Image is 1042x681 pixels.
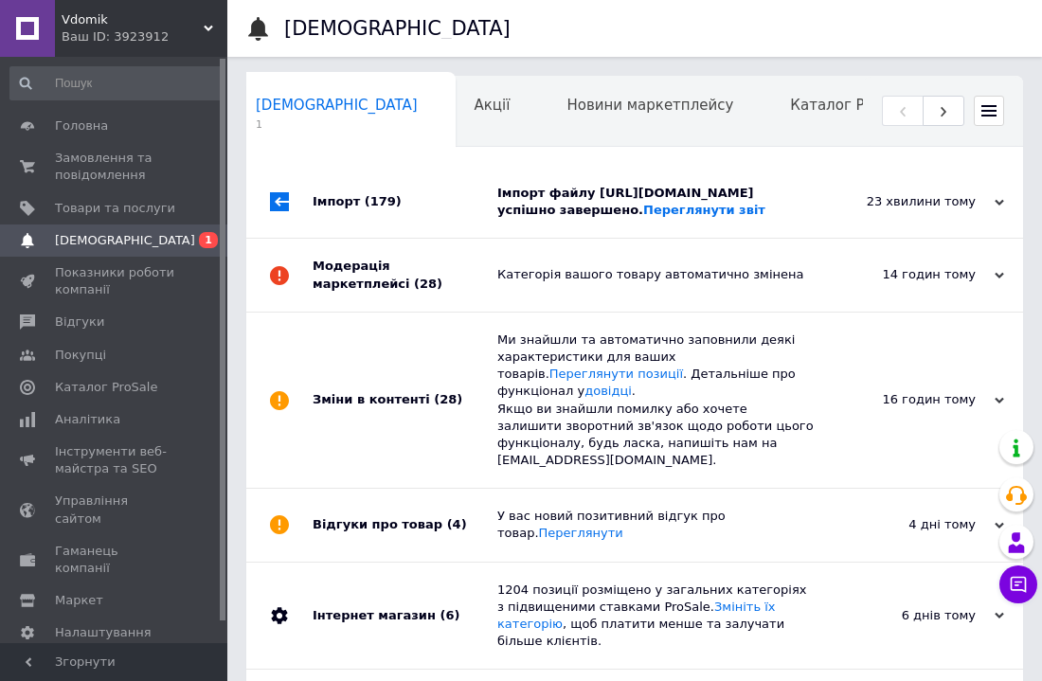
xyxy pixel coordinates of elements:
[55,443,175,477] span: Інструменти веб-майстра та SEO
[55,543,175,577] span: Гаманець компанії
[497,185,815,219] div: Імпорт файлу [URL][DOMAIN_NAME] успішно завершено.
[549,367,683,381] a: Переглянути позиції
[313,563,497,670] div: Інтернет магазин
[643,203,765,217] a: Переглянути звіт
[815,607,1004,624] div: 6 днів тому
[447,517,467,531] span: (4)
[440,608,459,622] span: (6)
[497,600,776,631] a: Змініть їх категорію
[55,347,106,364] span: Покупці
[475,97,511,114] span: Акції
[999,565,1037,603] button: Чат з покупцем
[584,384,632,398] a: довідці
[414,277,442,291] span: (28)
[55,150,175,184] span: Замовлення та повідомлення
[313,166,497,238] div: Імпорт
[313,313,497,489] div: Зміни в контенті
[62,28,227,45] div: Ваш ID: 3923912
[55,117,108,134] span: Головна
[815,391,1004,408] div: 16 годин тому
[55,232,195,249] span: [DEMOGRAPHIC_DATA]
[497,508,815,542] div: У вас новий позитивний відгук про товар.
[566,97,733,114] span: Новини маркетплейсу
[815,193,1004,210] div: 23 хвилини тому
[313,239,497,311] div: Модерація маркетплейсі
[55,493,175,527] span: Управління сайтом
[497,582,815,651] div: 1204 позиції розміщено у загальних категоріях з підвищеними ставками ProSale. , щоб платити менше...
[497,266,815,283] div: Категорія вашого товару автоматично змінена
[256,117,418,132] span: 1
[815,516,1004,533] div: 4 дні тому
[284,17,511,40] h1: [DEMOGRAPHIC_DATA]
[55,379,157,396] span: Каталог ProSale
[199,232,218,248] span: 1
[55,411,120,428] span: Аналітика
[365,194,402,208] span: (179)
[55,592,103,609] span: Маркет
[55,314,104,331] span: Відгуки
[313,489,497,561] div: Відгуки про товар
[790,97,908,114] span: Каталог ProSale
[497,332,815,470] div: Ми знайшли та автоматично заповнили деякі характеристики для ваших товарів. . Детальніше про функ...
[434,392,462,406] span: (28)
[9,66,224,100] input: Пошук
[815,266,1004,283] div: 14 годин тому
[55,264,175,298] span: Показники роботи компанії
[55,200,175,217] span: Товари та послуги
[55,624,152,641] span: Налаштування
[539,526,623,540] a: Переглянути
[256,97,418,114] span: [DEMOGRAPHIC_DATA]
[62,11,204,28] span: Vdomik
